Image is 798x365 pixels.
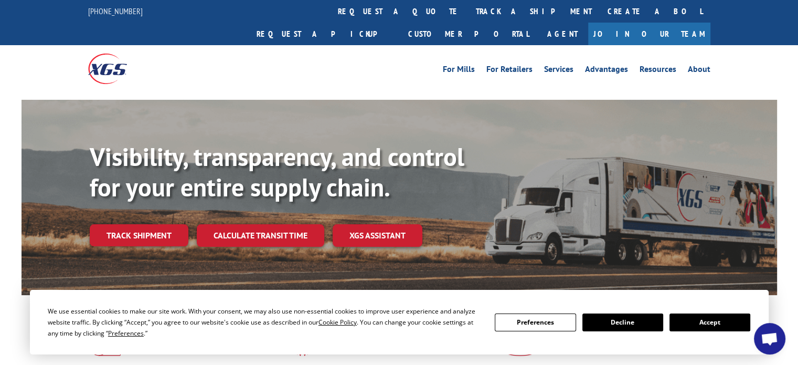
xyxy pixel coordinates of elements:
[585,65,628,77] a: Advantages
[318,318,357,327] span: Cookie Policy
[443,65,475,77] a: For Mills
[588,23,710,45] a: Join Our Team
[537,23,588,45] a: Agent
[640,65,676,77] a: Resources
[495,314,576,331] button: Preferences
[333,224,422,247] a: XGS ASSISTANT
[544,65,573,77] a: Services
[486,65,533,77] a: For Retailers
[197,224,324,247] a: Calculate transit time
[754,323,785,354] a: Open chat
[249,23,400,45] a: Request a pickup
[108,329,144,338] span: Preferences
[30,290,769,354] div: Cookie Consent Prompt
[90,140,464,203] b: Visibility, transparency, and control for your entire supply chain.
[688,65,710,77] a: About
[400,23,537,45] a: Customer Portal
[88,6,143,16] a: [PHONE_NUMBER]
[90,224,188,246] a: Track shipment
[48,306,482,339] div: We use essential cookies to make our site work. With your consent, we may also use non-essential ...
[582,314,663,331] button: Decline
[669,314,750,331] button: Accept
